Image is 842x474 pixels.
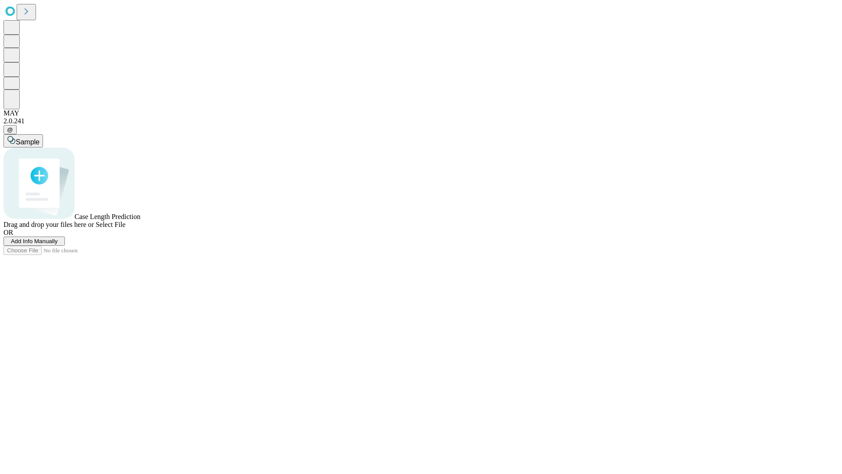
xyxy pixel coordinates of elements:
span: Add Info Manually [11,238,58,244]
span: OR [4,229,13,236]
span: Sample [16,138,39,146]
div: MAY [4,109,838,117]
span: Drag and drop your files here or [4,221,94,228]
span: Select File [96,221,125,228]
span: @ [7,126,13,133]
div: 2.0.241 [4,117,838,125]
button: @ [4,125,17,134]
span: Case Length Prediction [75,213,140,220]
button: Sample [4,134,43,147]
button: Add Info Manually [4,237,65,246]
